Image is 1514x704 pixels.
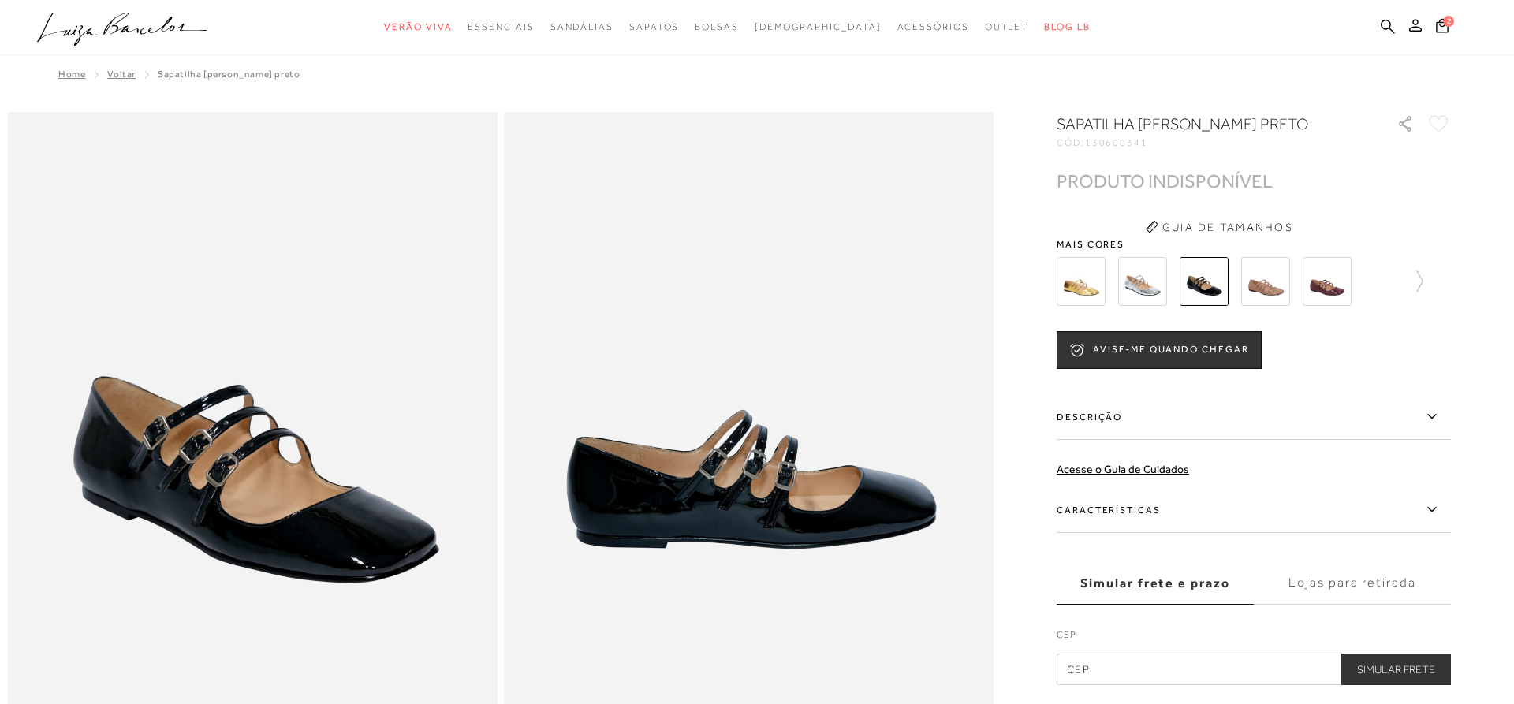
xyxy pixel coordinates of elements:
span: Mais cores [1057,240,1451,249]
span: BLOG LB [1044,21,1090,32]
span: Acessórios [897,21,969,32]
a: noSubCategoriesText [550,13,613,42]
button: Guia de Tamanhos [1140,214,1298,240]
input: CEP [1057,654,1451,685]
a: noSubCategoriesText [629,13,679,42]
button: AVISE-ME QUANDO CHEGAR [1057,331,1262,369]
label: CEP [1057,628,1451,650]
a: noSubCategoriesText [468,13,534,42]
h1: SAPATILHA [PERSON_NAME] preto [1057,113,1352,135]
span: Verão Viva [384,21,452,32]
button: Simular Frete [1341,654,1451,685]
a: Home [58,69,85,80]
div: PRODUTO INDISPONÍVEL [1057,173,1273,189]
span: SAPATILHA [PERSON_NAME] preto [158,69,300,80]
img: SAPATILHA MARYJANE MULTI TIRAS EM VERNIZ MARSALA [1303,257,1352,306]
label: Lojas para retirada [1254,562,1451,605]
button: 2 [1431,17,1453,39]
span: Bolsas [695,21,739,32]
img: Sapatilha mary jane prata [1118,257,1167,306]
label: Simular frete e prazo [1057,562,1254,605]
img: SAPATILHA MARYJANE MULTI TIRAS EM VERNIZ BEGE ARGILA [1241,257,1290,306]
span: Outlet [985,21,1029,32]
span: [DEMOGRAPHIC_DATA] [755,21,882,32]
a: noSubCategoriesText [384,13,452,42]
a: noSubCategoriesText [985,13,1029,42]
label: Características [1057,487,1451,533]
span: Essenciais [468,21,534,32]
a: noSubCategoriesText [695,13,739,42]
a: noSubCategoriesText [755,13,882,42]
span: Sapatos [629,21,679,32]
a: Acesse o Guia de Cuidados [1057,463,1189,475]
a: noSubCategoriesText [897,13,969,42]
span: 130600341 [1085,137,1148,148]
label: Descrição [1057,394,1451,440]
a: BLOG LB [1044,13,1090,42]
img: SAPATILHA MARY JANE verniz preto [1180,257,1229,306]
a: Voltar [107,69,136,80]
div: CÓD: [1057,138,1372,147]
span: Sandálias [550,21,613,32]
span: 2 [1443,16,1454,27]
img: Sapatilha mary jane ouro [1057,257,1106,306]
